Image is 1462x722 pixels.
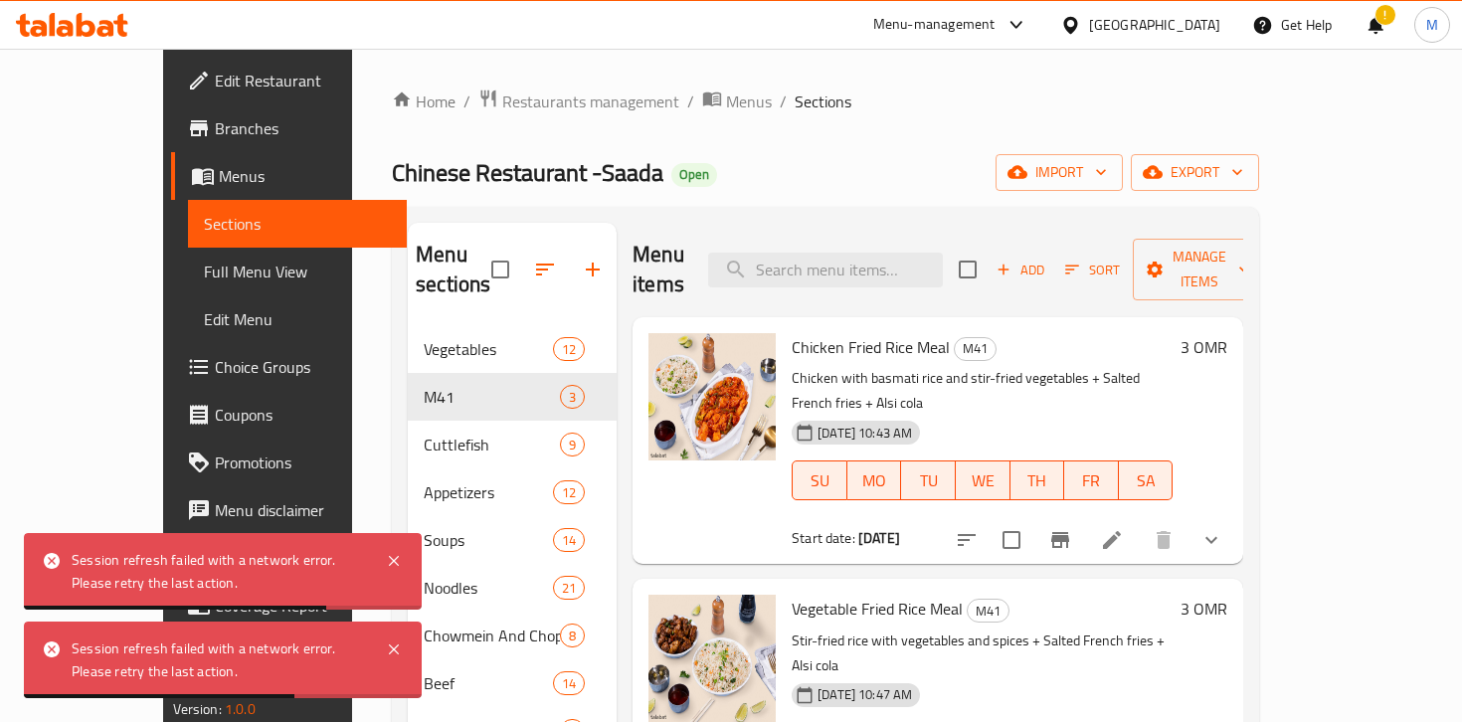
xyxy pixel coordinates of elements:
div: Menu-management [873,13,996,37]
div: Session refresh failed with a network error. Please retry the last action. [72,549,366,594]
div: Session refresh failed with a network error. Please retry the last action. [72,637,366,682]
span: M [1426,14,1438,36]
span: Select to update [991,519,1032,561]
div: [GEOGRAPHIC_DATA] [1089,14,1220,36]
span: Select section [947,249,989,290]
